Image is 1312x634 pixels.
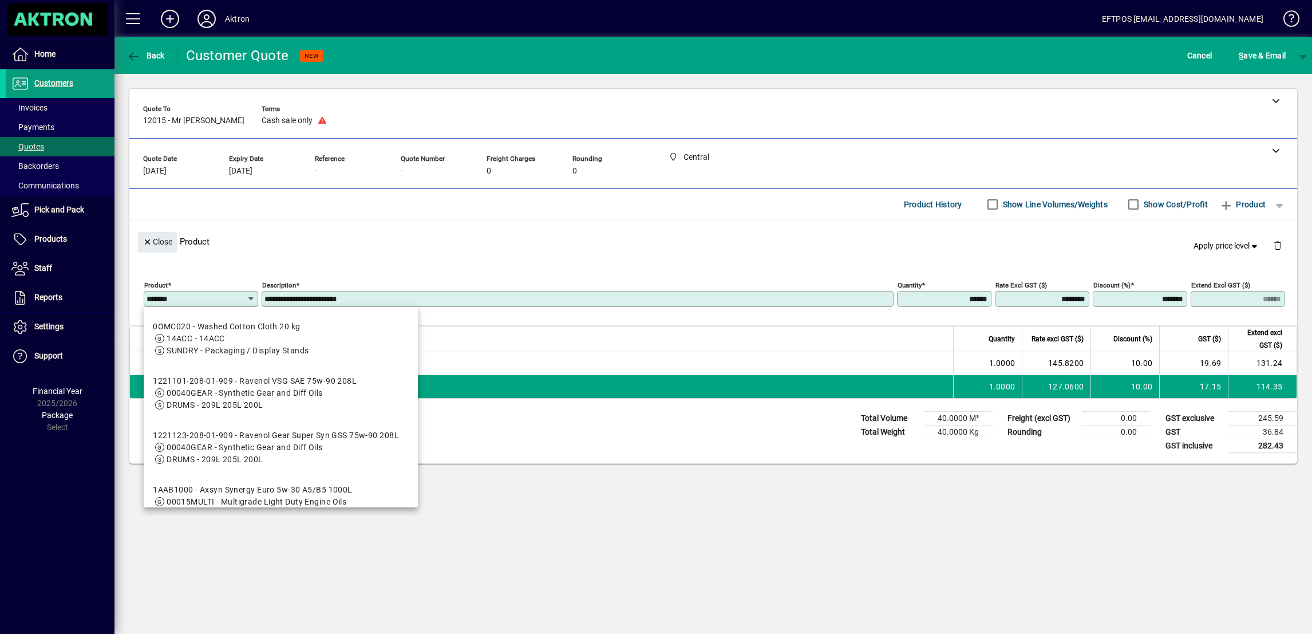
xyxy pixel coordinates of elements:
[989,357,1015,369] span: 1.0000
[1264,232,1291,259] button: Delete
[167,388,323,397] span: 00040GEAR - Synthetic Gear and Diff Oils
[167,455,263,464] span: DRUMS - 209L 205L 200L
[6,40,114,69] a: Home
[11,181,79,190] span: Communications
[487,167,491,176] span: 0
[1189,235,1264,256] button: Apply price level
[124,45,168,66] button: Back
[167,334,225,343] span: 14ACC - 14ACC
[1082,425,1151,439] td: 0.00
[1228,352,1297,375] td: 131.24
[1029,357,1084,369] div: 145.8200
[262,281,296,289] mat-label: Description
[1228,411,1297,425] td: 245.59
[899,194,967,215] button: Product History
[1264,240,1291,250] app-page-header-button: Delete
[153,484,353,496] div: 1AAB1000 - Axsyn Synergy Euro 5w-30 A5/B5 1000L
[924,411,993,425] td: 40.0000 M³
[1102,10,1263,28] div: EFTPOS [EMAIL_ADDRESS][DOMAIN_NAME]
[6,196,114,225] a: Pick and Pack
[1187,46,1212,65] span: Cancel
[6,98,114,117] a: Invoices
[1159,375,1228,398] td: 17.15
[1159,352,1228,375] td: 19.69
[1228,375,1297,398] td: 114.35
[144,281,168,289] mat-label: Product
[924,425,993,439] td: 40.0000 Kg
[989,381,1015,392] span: 1.0000
[1002,425,1082,439] td: Rounding
[11,103,48,112] span: Invoices
[1235,326,1282,352] span: Extend excl GST ($)
[898,281,922,289] mat-label: Quantity
[855,425,924,439] td: Total Weight
[11,162,59,171] span: Backorders
[1093,281,1131,289] mat-label: Discount (%)
[315,167,317,176] span: -
[152,9,188,29] button: Add
[138,232,177,253] button: Close
[6,176,114,195] a: Communications
[572,167,577,176] span: 0
[153,430,399,442] div: 1221123-208-01-909 - Ravenol Gear Super Syn GSS 75w-90 208L
[6,313,114,341] a: Settings
[11,123,54,132] span: Payments
[143,116,244,125] span: 12015 - Mr [PERSON_NAME]
[167,443,323,452] span: 00040GEAR - Synthetic Gear and Diff Oils
[127,51,165,60] span: Back
[153,375,357,387] div: 1221101-208-01-909 - Ravenol VSG SAE 75w-90 208L
[34,205,84,214] span: Pick and Pack
[167,400,263,409] span: DRUMS - 209L 205L 200L
[42,411,73,420] span: Package
[135,237,180,247] app-page-header-button: Close
[1160,439,1228,453] td: GST inclusive
[1228,425,1297,439] td: 36.84
[34,263,52,273] span: Staff
[6,156,114,176] a: Backorders
[144,312,418,366] mat-option: 0OMC020 - Washed Cotton Cloth 20 kg
[1191,281,1250,289] mat-label: Extend excl GST ($)
[855,411,924,425] td: Total Volume
[1198,333,1221,345] span: GST ($)
[1228,439,1297,453] td: 282.43
[6,283,114,312] a: Reports
[1090,375,1159,398] td: 10.00
[1194,240,1260,252] span: Apply price level
[229,167,252,176] span: [DATE]
[34,322,64,331] span: Settings
[144,420,418,475] mat-option: 1221123-208-01-909 - Ravenol Gear Super Syn GSS 75w-90 208L
[1141,199,1208,210] label: Show Cost/Profit
[401,167,403,176] span: -
[33,387,82,396] span: Financial Year
[143,167,167,176] span: [DATE]
[305,52,319,60] span: NEW
[1001,199,1108,210] label: Show Line Volumes/Weights
[1219,195,1266,214] span: Product
[262,116,313,125] span: Cash sale only
[6,137,114,156] a: Quotes
[1275,2,1298,40] a: Knowledge Base
[1160,425,1228,439] td: GST
[167,497,346,506] span: 00015MULTI - Multigrade Light Duty Engine Oils
[6,342,114,371] a: Support
[188,9,225,29] button: Profile
[1239,51,1243,60] span: S
[129,220,1297,262] div: Product
[144,366,418,420] mat-option: 1221101-208-01-909 - Ravenol VSG SAE 75w-90 208L
[34,351,63,360] span: Support
[143,233,172,251] span: Close
[1090,352,1159,375] td: 10.00
[34,293,62,302] span: Reports
[1184,45,1215,66] button: Cancel
[1160,411,1228,425] td: GST exclusive
[1002,411,1082,425] td: Freight (excl GST)
[1082,411,1151,425] td: 0.00
[904,195,962,214] span: Product History
[114,45,177,66] app-page-header-button: Back
[167,346,309,355] span: SUNDRY - Packaging / Display Stands
[995,281,1047,289] mat-label: Rate excl GST ($)
[1032,333,1084,345] span: Rate excl GST ($)
[6,225,114,254] a: Products
[34,234,67,243] span: Products
[34,78,73,88] span: Customers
